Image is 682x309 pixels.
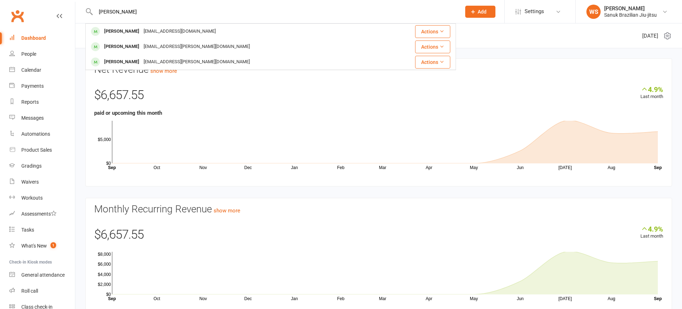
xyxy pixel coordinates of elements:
[94,204,663,215] h3: Monthly Recurring Revenue
[9,30,75,46] a: Dashboard
[642,32,658,40] span: [DATE]
[141,26,218,37] div: [EMAIL_ADDRESS][DOMAIN_NAME]
[21,147,52,153] div: Product Sales
[93,7,456,17] input: Search...
[21,131,50,137] div: Automations
[21,67,41,73] div: Calendar
[9,206,75,222] a: Assessments
[141,57,252,67] div: [EMAIL_ADDRESS][PERSON_NAME][DOMAIN_NAME]
[21,272,65,278] div: General attendance
[9,94,75,110] a: Reports
[50,242,56,248] span: 1
[525,4,544,20] span: Settings
[21,195,43,201] div: Workouts
[102,57,141,67] div: [PERSON_NAME]
[21,227,34,233] div: Tasks
[9,46,75,62] a: People
[21,243,47,249] div: What's New
[21,115,44,121] div: Messages
[9,267,75,283] a: General attendance kiosk mode
[465,6,495,18] button: Add
[9,110,75,126] a: Messages
[604,12,657,18] div: Sanuk Brazilian Jiu-jitsu
[21,51,36,57] div: People
[640,225,663,233] div: 4.9%
[9,174,75,190] a: Waivers
[640,85,663,101] div: Last month
[21,211,57,217] div: Assessments
[150,68,177,74] a: show more
[9,283,75,299] a: Roll call
[21,179,39,185] div: Waivers
[9,62,75,78] a: Calendar
[94,85,663,109] div: $6,657.55
[102,26,141,37] div: [PERSON_NAME]
[640,225,663,240] div: Last month
[478,9,487,15] span: Add
[9,238,75,254] a: What's New1
[21,163,42,169] div: Gradings
[9,190,75,206] a: Workouts
[586,5,601,19] div: WS
[102,42,141,52] div: [PERSON_NAME]
[415,40,450,53] button: Actions
[94,225,663,248] div: $6,657.55
[21,35,46,41] div: Dashboard
[94,110,162,116] strong: paid or upcoming this month
[9,126,75,142] a: Automations
[214,207,240,214] a: show more
[9,78,75,94] a: Payments
[9,158,75,174] a: Gradings
[21,288,38,294] div: Roll call
[21,99,39,105] div: Reports
[9,222,75,238] a: Tasks
[94,64,663,75] h3: Net Revenue
[415,25,450,38] button: Actions
[604,5,657,12] div: [PERSON_NAME]
[9,142,75,158] a: Product Sales
[640,85,663,93] div: 4.9%
[21,83,44,89] div: Payments
[415,56,450,69] button: Actions
[141,42,252,52] div: [EMAIL_ADDRESS][PERSON_NAME][DOMAIN_NAME]
[9,7,26,25] a: Clubworx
